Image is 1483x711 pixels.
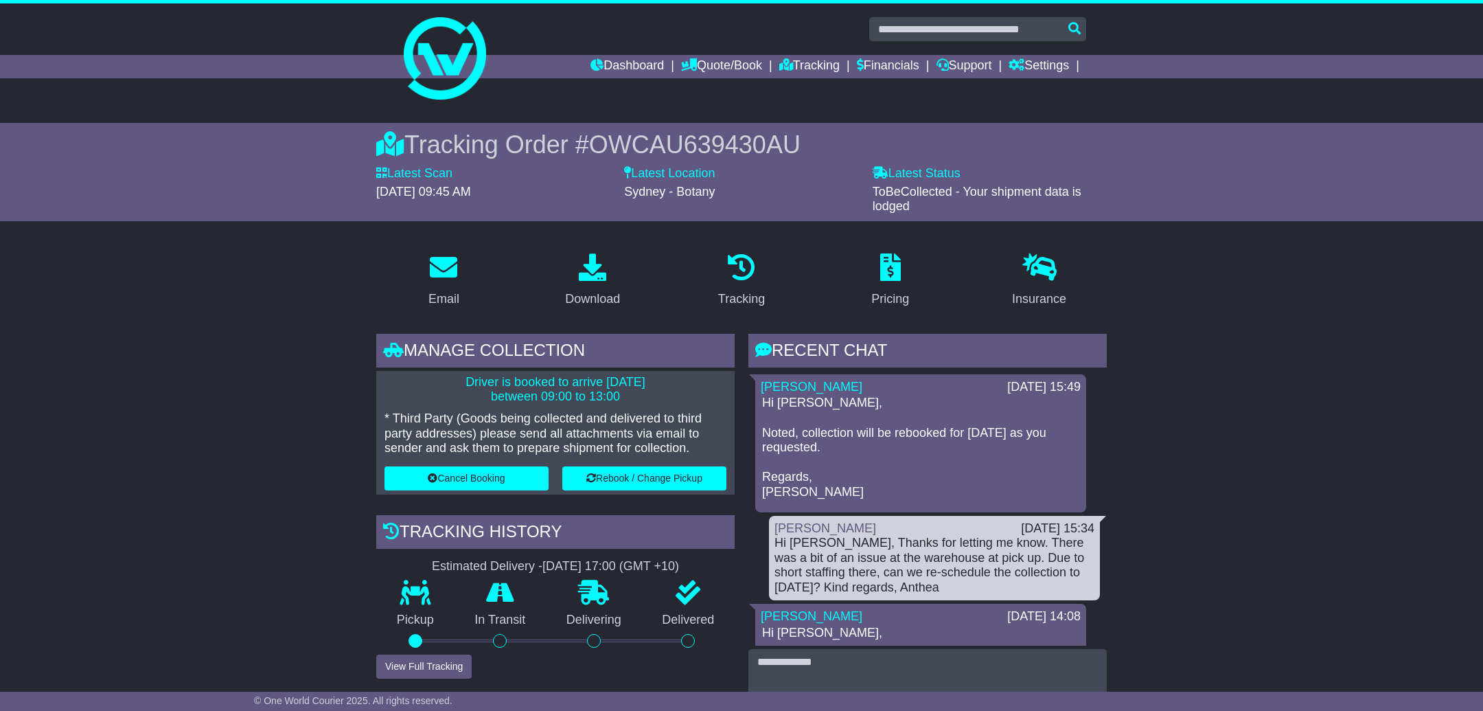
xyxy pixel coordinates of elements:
a: [PERSON_NAME] [761,609,862,623]
a: Download [556,249,629,313]
div: Download [565,290,620,308]
div: [DATE] 17:00 (GMT +10) [542,559,679,574]
div: Estimated Delivery - [376,559,735,574]
div: Email [428,290,459,308]
label: Latest Location [624,166,715,181]
button: Cancel Booking [384,466,549,490]
div: [DATE] 14:08 [1007,609,1081,624]
a: Tracking [779,55,840,78]
p: Delivering [546,613,642,628]
button: View Full Tracking [376,655,472,679]
span: © One World Courier 2025. All rights reserved. [254,695,452,706]
div: [DATE] 15:34 [1021,521,1094,537]
label: Latest Scan [376,166,452,181]
a: Insurance [1003,249,1075,313]
p: Driver is booked to arrive [DATE] between 09:00 to 13:00 [384,375,726,405]
a: Support [936,55,992,78]
div: RECENT CHAT [748,334,1107,371]
div: Tracking history [376,515,735,552]
div: Hi [PERSON_NAME], Thanks for letting me know. There was a bit of an issue at the warehouse at pic... [774,536,1094,595]
div: Tracking Order # [376,130,1107,159]
span: ToBeCollected - Your shipment data is lodged [873,185,1081,214]
p: In Transit [455,613,547,628]
label: Latest Status [873,166,961,181]
span: [DATE] 09:45 AM [376,185,471,199]
div: Insurance [1012,290,1066,308]
button: Rebook / Change Pickup [562,466,726,490]
p: * Third Party (Goods being collected and delivered to third party addresses) please send all atta... [384,411,726,456]
a: Quote/Book [681,55,762,78]
div: Tracking [718,290,765,308]
span: Sydney - Botany [624,185,715,199]
a: Settings [1009,55,1069,78]
div: [DATE] 15:49 [1007,380,1081,395]
p: Pickup [376,613,455,628]
p: Hi [PERSON_NAME], Noted, collection will be rebooked for [DATE] as you requested. Regards, [PERSO... [762,396,1079,499]
p: Delivered [642,613,735,628]
a: Financials [857,55,919,78]
a: [PERSON_NAME] [761,380,862,394]
a: Email [419,249,468,313]
a: Tracking [709,249,774,313]
a: Dashboard [590,55,664,78]
div: Manage collection [376,334,735,371]
a: [PERSON_NAME] [774,521,876,535]
div: Pricing [871,290,909,308]
a: Pricing [862,249,918,313]
span: OWCAU639430AU [589,131,801,159]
